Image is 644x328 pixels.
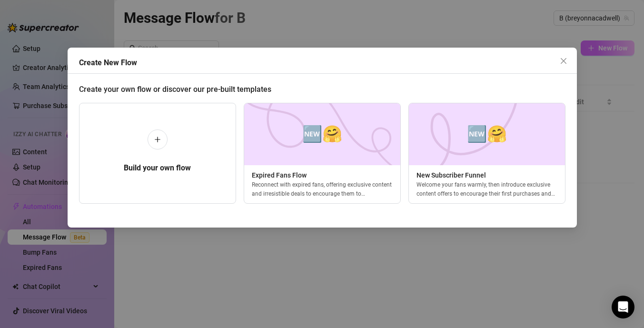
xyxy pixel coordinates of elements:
[244,180,400,198] div: Reconnect with expired fans, offering exclusive content and irresistible deals to encourage them ...
[408,170,565,180] span: New Subscriber Funnel
[244,170,400,180] span: Expired Fans Flow
[560,57,567,65] span: close
[612,296,634,318] div: Open Intercom Messenger
[124,162,191,174] h5: Build your own flow
[302,121,342,147] span: 🆕🤗
[408,180,565,198] div: Welcome your fans warmly, then introduce exclusive content offers to encourage their first purcha...
[79,57,577,69] div: Create New Flow
[79,85,271,94] span: Create your own flow or discover our pre-built templates
[556,57,571,65] span: Close
[466,121,506,147] span: 🆕🤗
[154,136,160,143] span: plus
[556,53,571,69] button: Close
